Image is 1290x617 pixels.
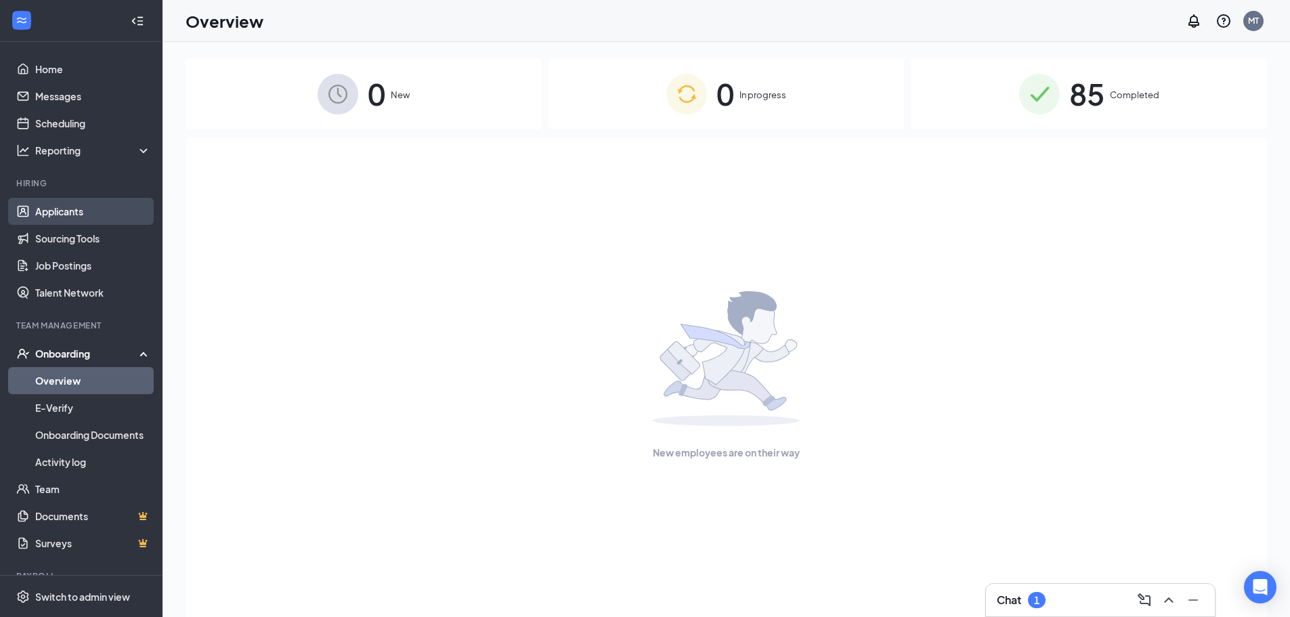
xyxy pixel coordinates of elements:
svg: QuestionInfo [1216,13,1232,29]
svg: WorkstreamLogo [15,14,28,27]
span: New [391,88,410,102]
div: MT [1248,15,1259,26]
span: New employees are on their way [653,445,800,460]
div: Open Intercom Messenger [1244,571,1276,603]
a: Onboarding Documents [35,421,151,448]
div: Payroll [16,570,148,582]
a: Sourcing Tools [35,225,151,252]
svg: Notifications [1186,13,1202,29]
a: E-Verify [35,394,151,421]
div: Onboarding [35,347,139,360]
a: Home [35,56,151,83]
a: SurveysCrown [35,530,151,557]
div: Hiring [16,177,148,189]
button: ComposeMessage [1134,589,1155,611]
div: Switch to admin view [35,590,130,603]
button: Minimize [1182,589,1204,611]
svg: ComposeMessage [1136,592,1153,608]
a: DocumentsCrown [35,503,151,530]
div: 1 [1034,595,1039,606]
a: Overview [35,367,151,394]
span: Completed [1110,88,1159,102]
svg: Settings [16,590,30,603]
span: In progress [739,88,786,102]
svg: Collapse [131,14,144,28]
a: Messages [35,83,151,110]
svg: Minimize [1185,592,1201,608]
a: Scheduling [35,110,151,137]
h3: Chat [997,593,1021,608]
svg: ChevronUp [1161,592,1177,608]
a: Activity log [35,448,151,475]
span: 0 [716,70,734,117]
a: Job Postings [35,252,151,279]
a: Applicants [35,198,151,225]
span: 85 [1069,70,1104,117]
button: ChevronUp [1158,589,1180,611]
svg: Analysis [16,144,30,157]
span: 0 [368,70,385,117]
svg: UserCheck [16,347,30,360]
div: Reporting [35,144,152,157]
a: Team [35,475,151,503]
div: Team Management [16,320,148,331]
a: Talent Network [35,279,151,306]
h1: Overview [186,9,263,33]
